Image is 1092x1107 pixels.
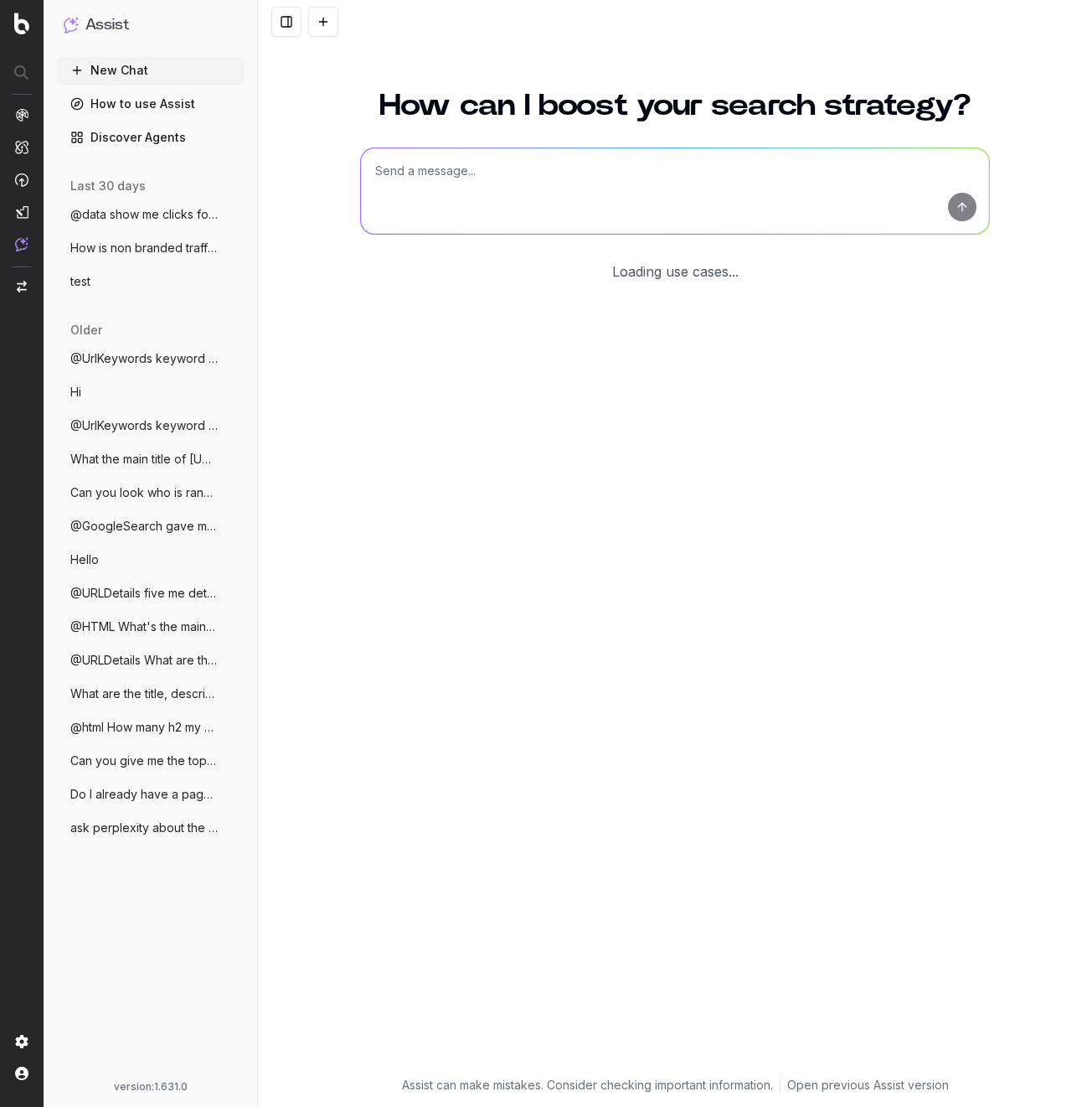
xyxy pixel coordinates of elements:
button: @URLDetails What are the title, descript [57,647,245,674]
span: Can you look who is ranking on Google fo [70,484,218,501]
span: @UrlKeywords keyword for clothes for htt [70,350,218,367]
img: My account [15,1067,28,1080]
button: @URLDetails five me details for my homep [57,580,245,607]
h1: How can I boost your search strategy? [360,91,990,121]
button: test [57,268,245,295]
a: Open previous Assist version [787,1077,949,1094]
button: What are the title, description, canonic [57,680,245,707]
img: Analytics [15,108,28,122]
img: Activation [15,173,28,187]
button: @data show me clicks for last 7 days [57,201,245,228]
button: ask perplexity about the weather in besa [57,815,245,841]
img: Setting [15,1035,28,1048]
span: @URLDetails five me details for my homep [70,585,218,602]
span: test [70,273,90,290]
span: Can you give me the top 3 websites which [70,753,218,769]
span: last 30 days [70,178,146,194]
button: @HTML What's the main color in [URL] [57,613,245,640]
h1: Assist [85,13,129,37]
div: version: 1.631.0 [64,1080,238,1094]
button: Can you look who is ranking on Google fo [57,479,245,506]
span: Do I already have a page that could rank [70,786,218,803]
span: @URLDetails What are the title, descript [70,652,218,669]
span: @html How many h2 my homepage have? [70,719,218,736]
button: @UrlKeywords keyword for clothes for htt [57,345,245,372]
button: Hello [57,546,245,573]
img: Switch project [17,281,27,292]
img: Intelligence [15,140,28,154]
div: Loading use cases... [612,261,739,282]
span: @HTML What's the main color in [URL] [70,618,218,635]
span: @data show me clicks for last 7 days [70,206,218,223]
button: What the main title of [URL] [57,446,245,473]
img: Botify logo [14,13,29,34]
button: @UrlKeywords keyword for clothes for htt [57,412,245,439]
span: Hi [70,384,81,401]
span: ask perplexity about the weather in besa [70,820,218,836]
span: older [70,322,102,339]
img: Studio [15,205,28,219]
span: @GoogleSearch gave me result for men clo [70,518,218,535]
button: Hi [57,379,245,406]
span: What are the title, description, canonic [70,685,218,702]
span: How is non branded traffic trending YoY [70,240,218,256]
button: @GoogleSearch gave me result for men clo [57,513,245,540]
button: Do I already have a page that could rank [57,781,245,808]
button: Can you give me the top 3 websites which [57,747,245,774]
a: Discover Agents [57,124,245,151]
button: New Chat [57,57,245,84]
img: Assist [15,237,28,251]
button: @html How many h2 my homepage have? [57,714,245,741]
p: Assist can make mistakes. Consider checking important information. [402,1077,773,1094]
button: Assist [64,13,238,37]
span: What the main title of [URL] [70,451,218,468]
a: How to use Assist [57,91,245,117]
button: How is non branded traffic trending YoY [57,235,245,261]
span: @UrlKeywords keyword for clothes for htt [70,417,218,434]
img: Assist [64,17,79,33]
span: Hello [70,551,99,568]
